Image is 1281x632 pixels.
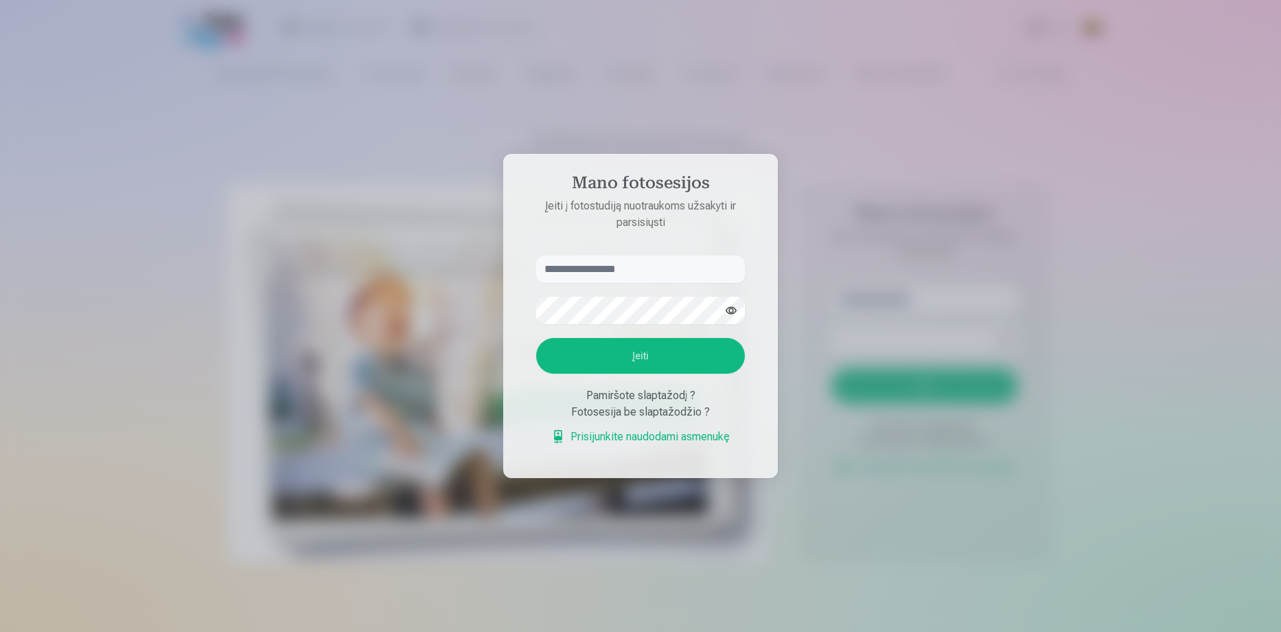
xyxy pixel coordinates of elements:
[536,338,745,374] button: Įeiti
[551,429,730,445] a: Prisijunkite naudodami asmenukę
[536,387,745,404] div: Pamiršote slaptažodį ?
[536,404,745,420] div: Fotosesija be slaptažodžio ?
[522,198,759,231] p: Įeiti į fotostudiją nuotraukoms užsakyti ir parsisiųsti
[522,173,759,198] h4: Mano fotosesijos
